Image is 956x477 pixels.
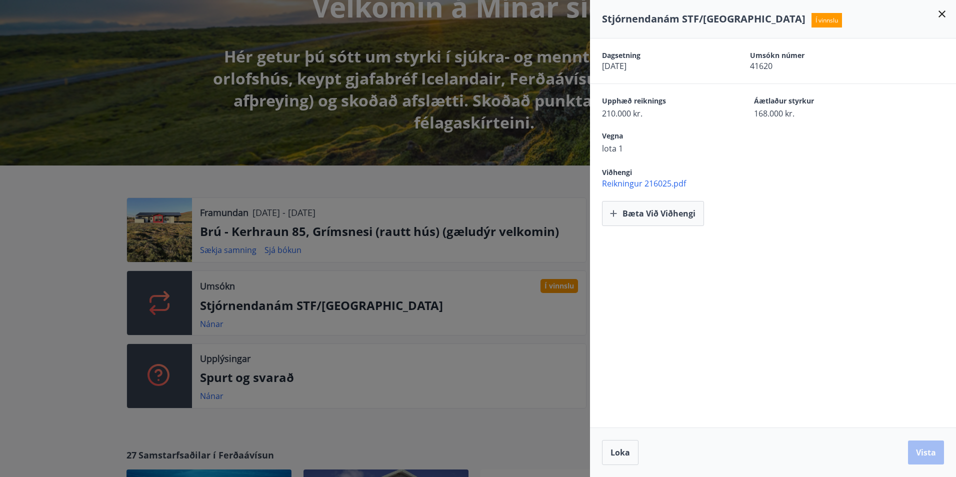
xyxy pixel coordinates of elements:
span: Reikningur 216025.pdf [602,178,956,189]
span: [DATE] [602,60,715,71]
span: Í vinnslu [811,13,842,27]
span: Umsókn númer [750,50,863,60]
span: Vegna [602,131,719,143]
span: Upphæð reiknings [602,96,719,108]
span: Viðhengi [602,167,632,177]
span: lota 1 [602,143,719,154]
span: Áætlaður styrkur [754,96,871,108]
span: Loka [610,447,630,458]
span: 168.000 kr. [754,108,871,119]
button: Bæta við viðhengi [602,201,704,226]
button: Loka [602,440,638,465]
span: 41620 [750,60,863,71]
span: 210.000 kr. [602,108,719,119]
span: Stjórnendanám STF/[GEOGRAPHIC_DATA] [602,12,805,25]
span: Dagsetning [602,50,715,60]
